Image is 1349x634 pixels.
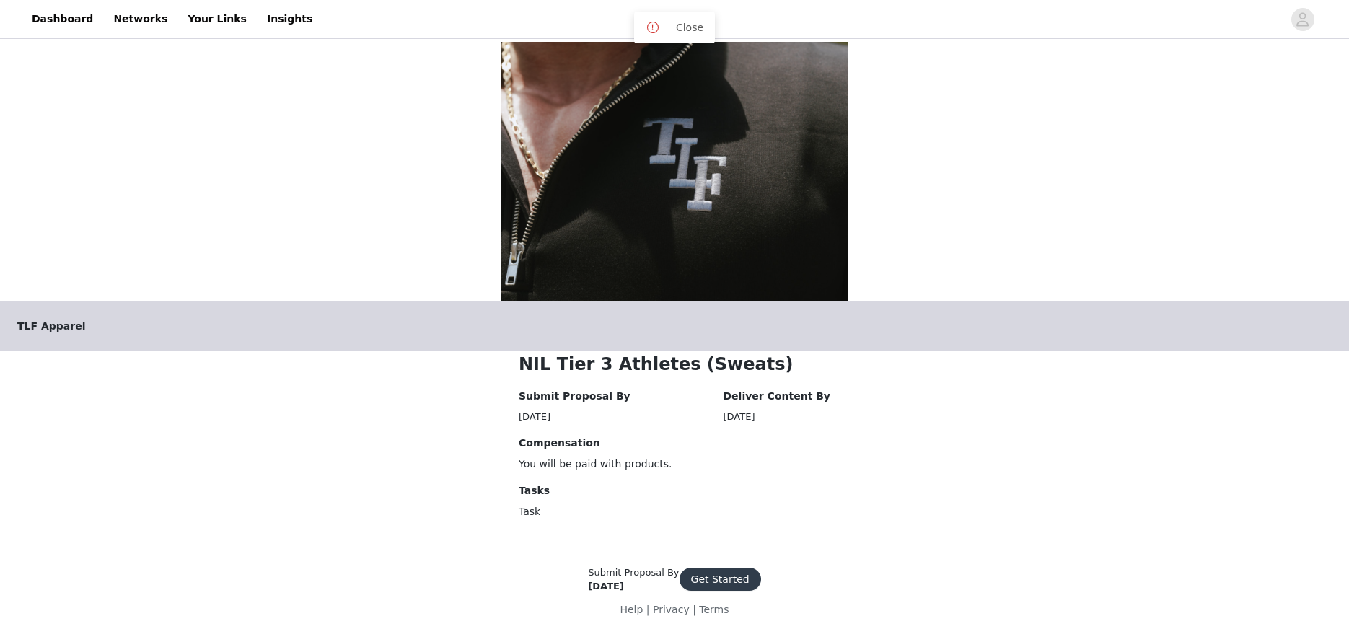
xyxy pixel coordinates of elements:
span: TLF Apparel [17,319,85,334]
button: Get Started [680,568,761,591]
img: campaign image [501,42,848,301]
h4: Deliver Content By [724,389,831,404]
h4: Compensation [519,436,830,451]
a: Networks [105,3,176,35]
span: | [646,604,650,615]
h1: NIL Tier 3 Athletes (Sweats) [519,351,830,377]
span: Task [519,506,540,517]
span: | [693,604,696,615]
a: Dashboard [23,3,102,35]
div: [DATE] [724,410,831,424]
a: Your Links [179,3,255,35]
a: Privacy [653,604,690,615]
a: Insights [258,3,321,35]
div: [DATE] [519,410,630,424]
a: Close [676,22,703,33]
p: You will be paid with products. [519,457,830,472]
div: [DATE] [588,579,679,594]
a: Help [620,604,643,615]
h4: Submit Proposal By [519,389,630,404]
div: Submit Proposal By [588,565,679,580]
div: avatar [1296,8,1309,31]
a: Terms [699,604,729,615]
h4: Tasks [519,483,830,498]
